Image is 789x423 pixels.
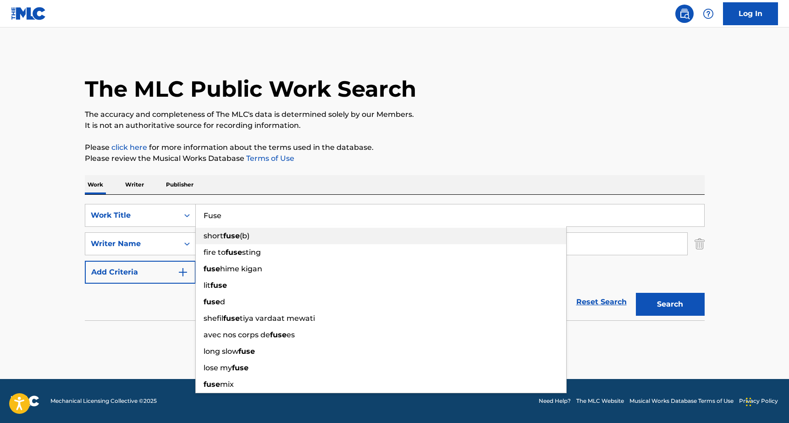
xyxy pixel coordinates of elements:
span: mix [220,380,234,389]
a: click here [111,143,147,152]
div: Help [699,5,717,23]
strong: fuse [210,281,227,290]
span: sting [242,248,261,257]
img: 9d2ae6d4665cec9f34b9.svg [177,267,188,278]
strong: fuse [223,231,240,240]
button: Search [636,293,705,316]
span: lit [204,281,210,290]
button: Add Criteria [85,261,196,284]
a: The MLC Website [576,397,624,405]
img: logo [11,396,39,407]
span: d [220,297,225,306]
strong: fuse [232,363,248,372]
a: Terms of Use [244,154,294,163]
span: long slow [204,347,238,356]
strong: fuse [226,248,242,257]
strong: fuse [238,347,255,356]
span: lose my [204,363,232,372]
p: Please review the Musical Works Database [85,153,705,164]
img: MLC Logo [11,7,46,20]
span: (b) [240,231,249,240]
span: es [287,330,295,339]
span: Mechanical Licensing Collective © 2025 [50,397,157,405]
img: search [679,8,690,19]
p: Writer [122,175,147,194]
span: hime kigan [220,264,262,273]
span: fire to [204,248,226,257]
p: The accuracy and completeness of The MLC's data is determined solely by our Members. [85,109,705,120]
p: Work [85,175,106,194]
p: Publisher [163,175,196,194]
img: help [703,8,714,19]
form: Search Form [85,204,705,320]
div: Work Title [91,210,173,221]
span: tiya vardaat mewati [240,314,315,323]
p: It is not an authoritative source for recording information. [85,120,705,131]
span: avec nos corps de [204,330,270,339]
div: Writer Name [91,238,173,249]
strong: fuse [204,380,220,389]
p: Please for more information about the terms used in the database. [85,142,705,153]
div: Drag [746,388,751,416]
strong: fuse [204,264,220,273]
span: short [204,231,223,240]
a: Need Help? [539,397,571,405]
strong: fuse [223,314,240,323]
strong: fuse [270,330,287,339]
a: Privacy Policy [739,397,778,405]
h1: The MLC Public Work Search [85,75,416,103]
span: shefil [204,314,223,323]
img: Delete Criterion [695,232,705,255]
a: Musical Works Database Terms of Use [629,397,734,405]
a: Public Search [675,5,694,23]
a: Reset Search [572,292,631,312]
strong: fuse [204,297,220,306]
a: Log In [723,2,778,25]
iframe: Chat Widget [743,379,789,423]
